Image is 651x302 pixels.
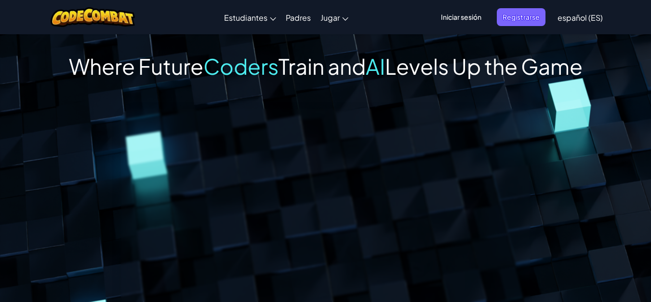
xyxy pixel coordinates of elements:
span: AI [366,53,385,80]
span: Coders [203,53,279,80]
span: Estudiantes [224,13,267,23]
img: CodeCombat logo [51,7,135,27]
span: Levels Up the Game [385,53,583,80]
a: español (ES) [553,4,608,30]
span: Where Future [69,53,203,80]
span: español (ES) [558,13,603,23]
span: Train and [279,53,366,80]
button: Registrarse [497,8,545,26]
a: Estudiantes [219,4,281,30]
button: Iniciar sesión [435,8,487,26]
a: Padres [281,4,316,30]
a: Jugar [316,4,353,30]
span: Jugar [320,13,340,23]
